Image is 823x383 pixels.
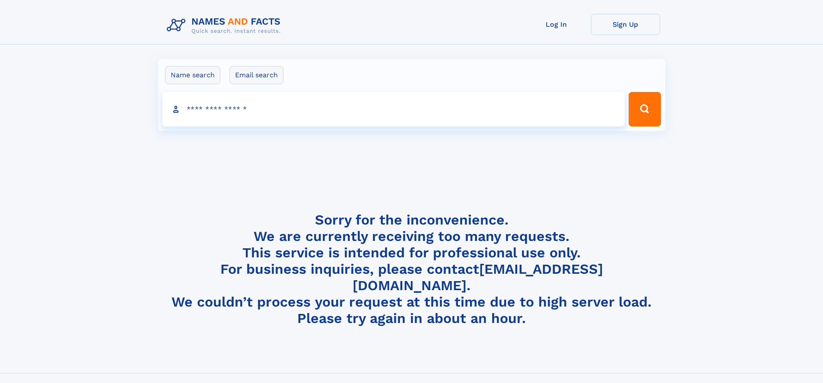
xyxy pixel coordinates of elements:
[591,14,660,35] a: Sign Up
[162,92,625,127] input: search input
[629,92,661,127] button: Search Button
[522,14,591,35] a: Log In
[229,66,283,84] label: Email search
[163,212,660,327] h4: Sorry for the inconvenience. We are currently receiving too many requests. This service is intend...
[163,14,288,37] img: Logo Names and Facts
[165,66,220,84] label: Name search
[353,261,603,294] a: [EMAIL_ADDRESS][DOMAIN_NAME]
